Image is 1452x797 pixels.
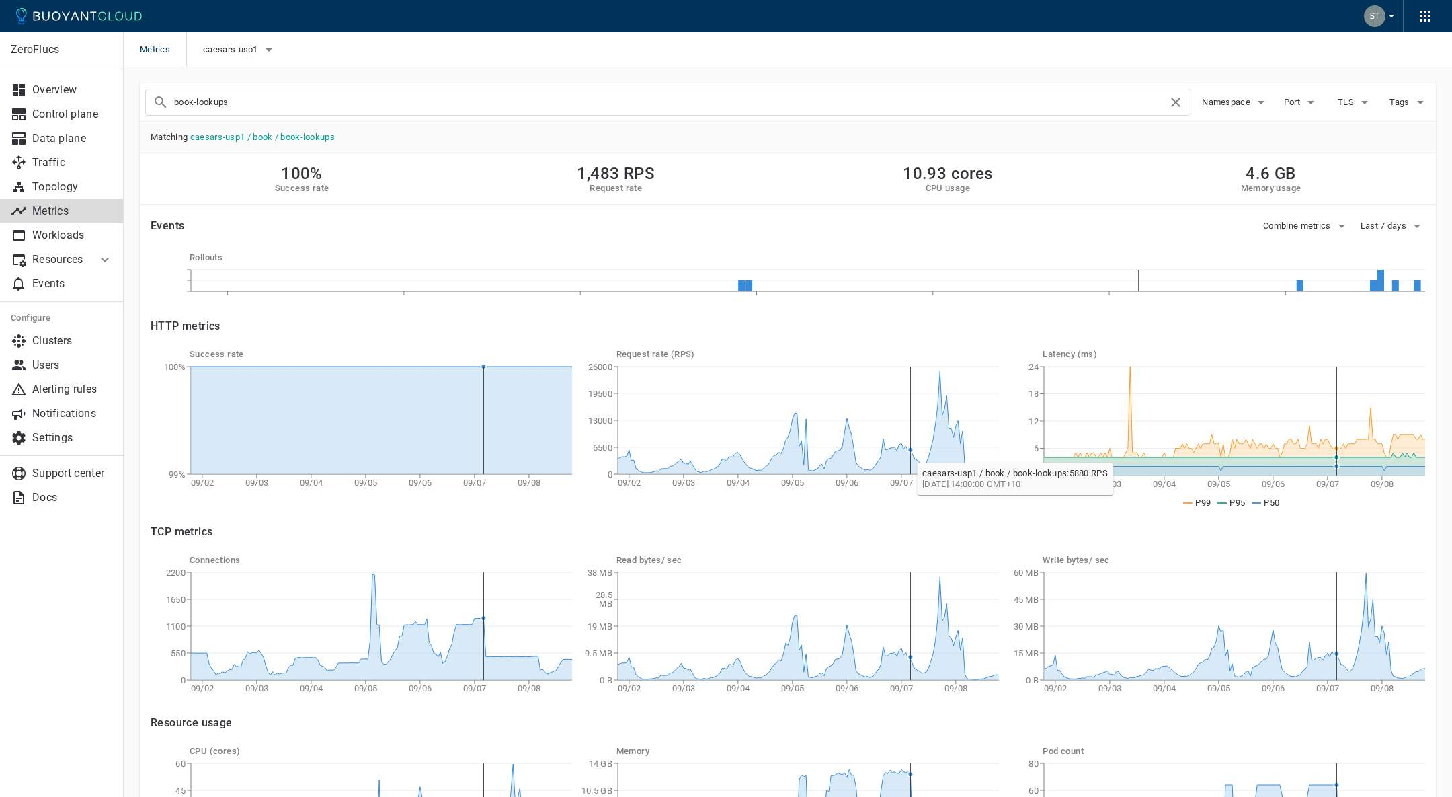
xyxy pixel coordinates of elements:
[140,32,186,67] span: Metrics
[903,164,992,183] h2: 10.93 cores
[617,478,641,488] tspan: 09/02
[1029,362,1039,372] tspan: 24
[1034,443,1039,453] tspan: 6
[1195,498,1211,508] span: P99
[835,683,858,693] tspan: 09/06
[672,478,695,488] tspan: 09/03
[1280,92,1323,112] button: Port
[1241,183,1301,194] h5: Memory usage
[245,683,269,693] tspan: 09/03
[1264,498,1279,508] span: P50
[164,362,186,372] tspan: 100%
[32,491,113,504] p: Docs
[203,40,277,60] button: caesars-usp1
[616,349,999,360] h5: Request rate (RPS)
[1334,92,1377,112] button: TLS
[1029,759,1039,769] tspan: 80
[32,407,113,420] p: Notifications
[889,478,913,488] tspan: 09/07
[191,478,214,488] tspan: 09/02
[11,43,112,56] p: ZeroFlucs
[166,595,186,605] tspan: 1650
[32,229,113,242] p: Workloads
[190,349,572,360] h5: Success rate
[617,683,641,693] tspan: 09/02
[1014,648,1039,658] tspan: 15 MB
[1202,97,1253,108] span: Namespace
[1043,555,1425,566] h5: Write bytes / sec
[1371,683,1394,693] tspan: 09/08
[672,683,695,693] tspan: 09/03
[616,746,999,757] h5: Memory
[32,277,113,291] p: Events
[1316,683,1340,693] tspan: 09/07
[1153,683,1176,693] tspan: 09/04
[275,164,329,183] h2: 100%
[166,621,186,632] tspan: 1100
[354,478,378,488] tspan: 09/05
[32,83,113,97] p: Overview
[1026,675,1039,685] tspan: 0 B
[1229,498,1245,508] span: P95
[1043,349,1425,360] h5: Latency (ms)
[1263,216,1350,236] button: Combine metrics
[32,132,113,145] p: Data plane
[518,478,541,488] tspan: 09/08
[1029,786,1039,796] tspan: 60
[607,469,612,480] tspan: 0
[169,469,186,480] tspan: 99%
[588,362,612,372] tspan: 26000
[903,183,992,194] h5: CPU usage
[32,180,113,194] p: Topology
[587,621,612,632] tspan: 19 MB
[889,683,913,693] tspan: 09/07
[1262,683,1285,693] tspan: 09/06
[835,478,858,488] tspan: 09/06
[1029,416,1039,426] tspan: 12
[181,675,186,685] tspan: 0
[190,252,1425,263] h5: Rollouts
[1029,389,1039,399] tspan: 18
[175,786,186,796] tspan: 45
[1316,479,1340,489] tspan: 09/07
[1263,221,1334,231] span: Combine metrics
[1014,595,1039,605] tspan: 45 MB
[577,164,655,183] h2: 1,483 RPS
[203,44,261,55] span: caesars-usp1
[354,683,378,693] tspan: 09/05
[1153,479,1176,489] tspan: 09/04
[171,648,186,658] tspan: 550
[1387,92,1430,112] button: Tags
[595,590,612,600] tspan: 28.5
[1389,97,1412,108] span: Tags
[780,683,804,693] tspan: 09/05
[300,478,323,488] tspan: 09/04
[588,416,612,426] tspan: 13000
[151,319,220,333] h4: HTTP metrics
[32,156,113,169] p: Traffic
[1098,479,1122,489] tspan: 09/03
[1284,97,1303,108] span: Port
[190,746,572,757] h5: CPU (cores)
[1364,5,1385,27] img: Steve Gray
[726,478,750,488] tspan: 09/04
[32,334,113,348] p: Clusters
[32,204,113,218] p: Metrics
[151,525,1425,539] h4: TCP metrics
[1202,92,1269,112] button: Namespace
[592,443,612,453] tspan: 6500
[1014,568,1039,578] tspan: 60 MB
[174,93,1168,112] input: Search
[463,683,487,693] tspan: 09/07
[275,183,329,194] h5: Success rate
[32,431,113,445] p: Settings
[518,683,541,693] tspan: 09/08
[32,467,113,480] p: Support center
[1034,471,1039,481] tspan: 0
[780,478,804,488] tspan: 09/05
[588,759,612,769] tspan: 14 GB
[190,132,335,142] a: caesars-usp1 / book / book-lookups
[1361,221,1409,231] span: Last 7 days
[166,568,186,578] tspan: 2200
[190,555,572,566] h5: Connections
